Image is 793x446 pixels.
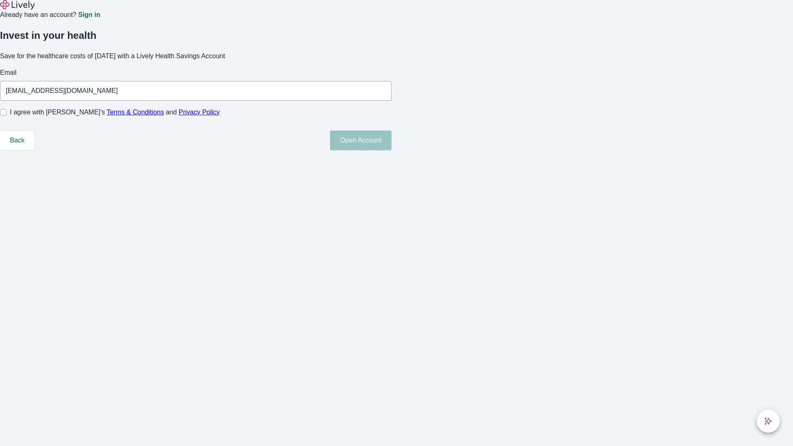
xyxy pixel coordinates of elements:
a: Terms & Conditions [107,109,164,116]
a: Privacy Policy [179,109,220,116]
button: chat [757,410,780,433]
span: I agree with [PERSON_NAME]’s and [10,107,220,117]
svg: Lively AI Assistant [764,417,772,425]
a: Sign in [78,12,100,18]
